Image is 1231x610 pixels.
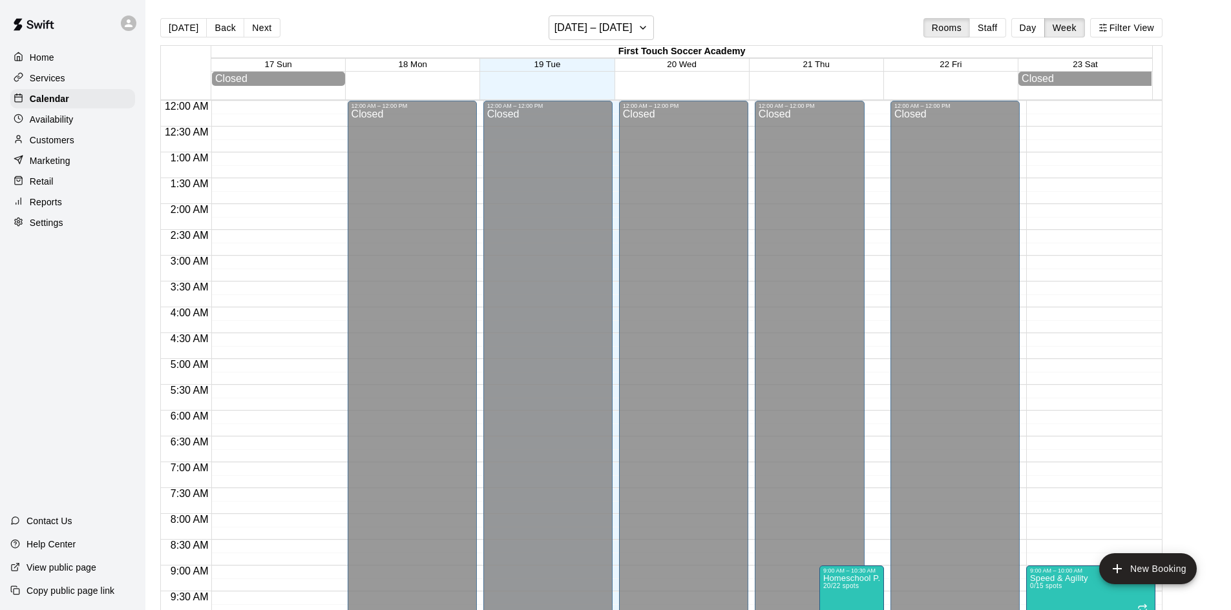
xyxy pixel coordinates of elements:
[30,175,54,188] p: Retail
[30,51,54,64] p: Home
[30,216,63,229] p: Settings
[1030,567,1152,574] div: 9:00 AM – 10:00 AM
[167,540,212,551] span: 8:30 AM
[26,561,96,574] p: View public page
[167,256,212,267] span: 3:00 AM
[167,307,212,318] span: 4:00 AM
[759,103,861,109] div: 12:00 AM – 12:00 PM
[10,48,135,67] a: Home
[215,73,342,85] div: Closed
[10,110,135,129] a: Availability
[167,488,212,499] span: 7:30 AM
[211,46,1152,58] div: First Touch Soccer Academy
[167,152,212,163] span: 1:00 AM
[1073,59,1098,69] button: 23 Sat
[30,134,74,147] p: Customers
[30,92,69,105] p: Calendar
[554,19,633,37] h6: [DATE] – [DATE]
[823,567,880,574] div: 9:00 AM – 10:30 AM
[167,333,212,344] span: 4:30 AM
[167,359,212,370] span: 5:00 AM
[940,59,962,69] button: 22 Fri
[969,18,1006,37] button: Staff
[26,514,72,527] p: Contact Us
[167,385,212,396] span: 5:30 AM
[10,89,135,108] a: Calendar
[167,591,212,602] span: 9:30 AM
[1099,553,1197,584] button: add
[623,103,744,109] div: 12:00 AM – 12:00 PM
[10,151,135,170] a: Marketing
[10,172,135,191] a: Retail
[10,192,135,212] a: Reports
[167,514,212,525] span: 8:00 AM
[160,18,207,37] button: [DATE]
[1030,582,1062,589] span: 0/15 spots filled
[30,72,65,85] p: Services
[667,59,697,69] button: 20 Wed
[803,59,830,69] button: 21 Thu
[894,103,1016,109] div: 12:00 AM – 12:00 PM
[487,103,609,109] div: 12:00 AM – 12:00 PM
[244,18,280,37] button: Next
[30,154,70,167] p: Marketing
[1044,18,1085,37] button: Week
[1011,18,1045,37] button: Day
[167,462,212,473] span: 7:00 AM
[10,213,135,232] a: Settings
[26,584,114,597] p: Copy public page link
[167,230,212,241] span: 2:30 AM
[162,127,212,137] span: 12:30 AM
[399,59,427,69] button: 18 Mon
[162,101,212,112] span: 12:00 AM
[534,59,561,69] button: 19 Tue
[206,18,244,37] button: Back
[167,565,212,576] span: 9:00 AM
[26,538,76,551] p: Help Center
[549,15,654,40] button: [DATE] – [DATE]
[30,196,62,208] p: Reports
[1090,18,1163,37] button: Filter View
[167,178,212,189] span: 1:30 AM
[167,411,212,422] span: 6:00 AM
[823,582,859,589] span: 20/22 spots filled
[923,18,970,37] button: Rooms
[352,103,473,109] div: 12:00 AM – 12:00 PM
[10,68,135,88] a: Services
[265,59,292,69] button: 17 Sun
[167,204,212,215] span: 2:00 AM
[10,130,135,150] a: Customers
[167,436,212,447] span: 6:30 AM
[1022,73,1148,85] div: Closed
[30,113,74,126] p: Availability
[167,281,212,292] span: 3:30 AM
